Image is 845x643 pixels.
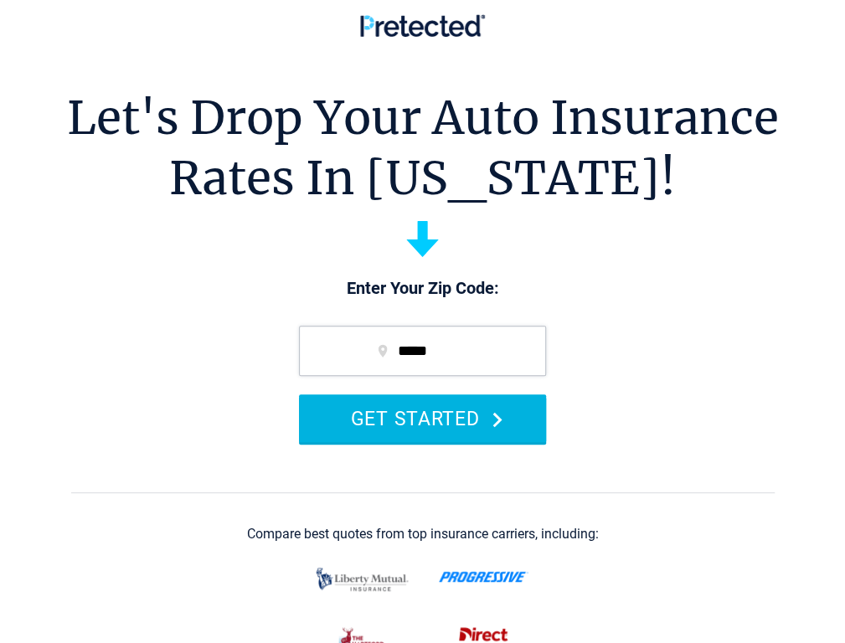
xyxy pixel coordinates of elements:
[312,559,413,599] img: liberty
[360,14,485,37] img: Pretected Logo
[439,571,528,583] img: progressive
[67,88,779,208] h1: Let's Drop Your Auto Insurance Rates In [US_STATE]!
[299,394,546,442] button: GET STARTED
[247,527,599,542] div: Compare best quotes from top insurance carriers, including:
[282,277,563,301] p: Enter Your Zip Code:
[299,326,546,376] input: zip code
